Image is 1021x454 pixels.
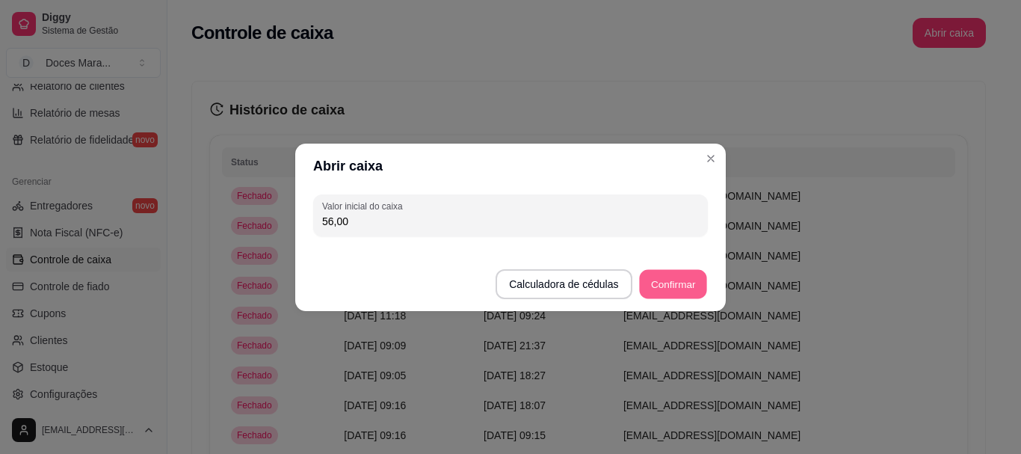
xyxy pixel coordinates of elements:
label: Valor inicial do caixa [322,200,407,212]
button: Confirmar [639,269,707,298]
input: Valor inicial do caixa [322,214,699,229]
button: Calculadora de cédulas [496,269,632,299]
header: Abrir caixa [295,144,726,188]
button: Close [699,147,723,171]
